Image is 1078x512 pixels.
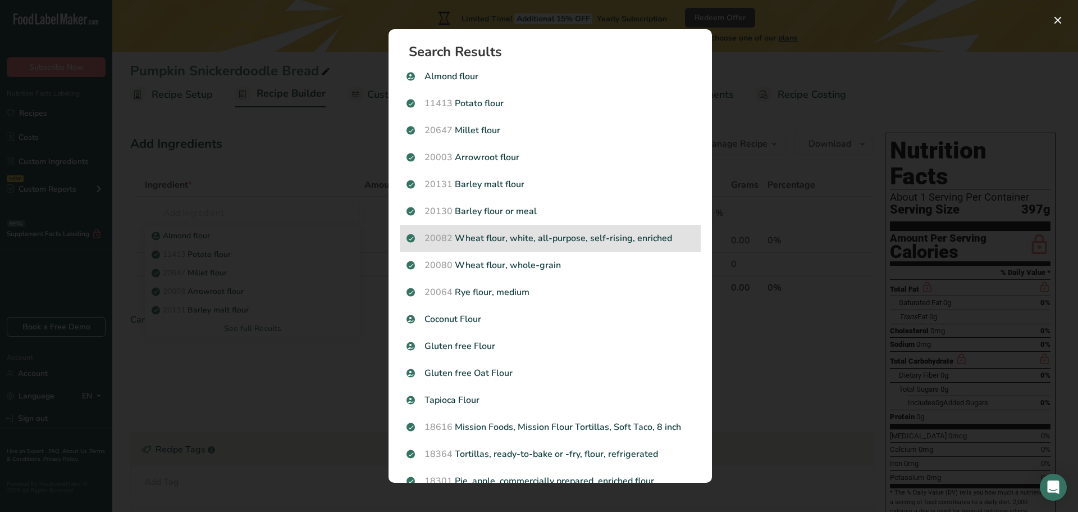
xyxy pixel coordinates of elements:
span: 18364 [424,448,453,460]
p: Barley flour or meal [406,205,694,218]
p: Wheat flour, whole-grain [406,259,694,272]
span: 18616 [424,421,453,433]
span: 20647 [424,124,453,137]
p: Tapioca Flour [406,393,694,407]
span: 11413 [424,97,453,110]
p: Millet flour [406,124,694,137]
p: Arrowroot flour [406,151,694,164]
p: Wheat flour, white, all-purpose, self-rising, enriched [406,232,694,245]
p: Tortillas, ready-to-bake or -fry, flour, refrigerated [406,447,694,461]
p: Gluten free Oat Flour [406,366,694,380]
p: Pie, apple, commercially prepared, enriched flour [406,474,694,488]
span: 20064 [424,286,453,298]
p: Barley malt flour [406,178,694,191]
p: Gluten free Flour [406,339,694,353]
span: 20082 [424,232,453,244]
span: 20130 [424,205,453,218]
p: Potato flour [406,97,694,110]
p: Mission Foods, Mission Flour Tortillas, Soft Taco, 8 inch [406,420,694,434]
p: Coconut Flour [406,312,694,326]
span: 18301 [424,475,453,487]
p: Rye flour, medium [406,286,694,299]
div: Open Intercom Messenger [1040,474,1067,501]
span: 20003 [424,151,453,164]
span: 20080 [424,259,453,271]
p: Almond flour [406,70,694,83]
h1: Search Results [409,45,701,58]
span: 20131 [424,178,453,191]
